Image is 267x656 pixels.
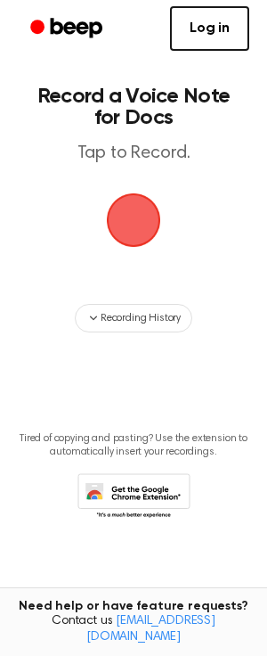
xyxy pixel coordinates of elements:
[75,304,192,332] button: Recording History
[11,614,256,645] span: Contact us
[86,615,215,644] a: [EMAIL_ADDRESS][DOMAIN_NAME]
[32,86,235,128] h1: Record a Voice Note for Docs
[14,432,253,459] p: Tired of copying and pasting? Use the extension to automatically insert your recordings.
[32,143,235,165] p: Tap to Record.
[18,12,118,46] a: Beep
[170,6,249,51] a: Log in
[101,310,181,326] span: Recording History
[107,193,160,247] img: Beep Logo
